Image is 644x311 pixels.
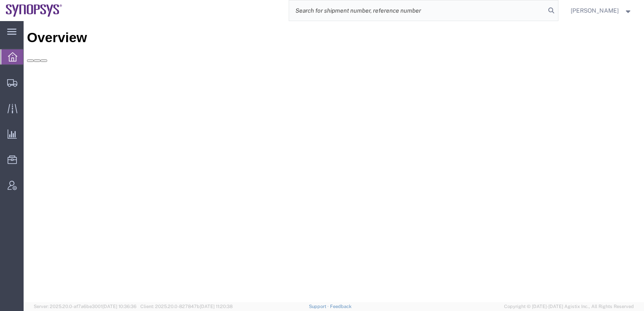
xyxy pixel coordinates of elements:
[504,303,634,310] span: Copyright © [DATE]-[DATE] Agistix Inc., All Rights Reserved
[24,21,644,302] iframe: FS Legacy Container
[200,304,233,309] span: [DATE] 11:20:38
[102,304,137,309] span: [DATE] 10:36:36
[34,304,137,309] span: Server: 2025.20.0-af7a6be3001
[330,304,352,309] a: Feedback
[289,0,545,21] input: Search for shipment number, reference number
[309,304,330,309] a: Support
[6,4,62,17] img: logo
[571,6,619,15] span: Susan Sun
[570,5,633,16] button: [PERSON_NAME]
[140,304,233,309] span: Client: 2025.20.0-827847b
